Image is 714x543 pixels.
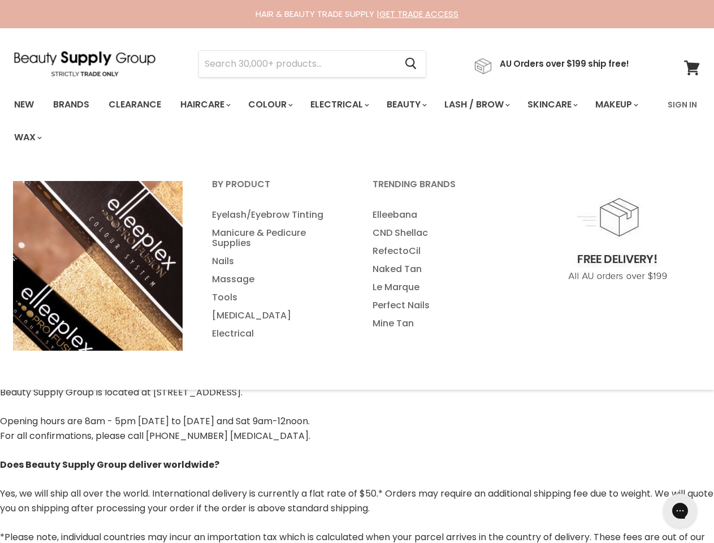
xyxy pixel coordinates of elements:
[198,206,356,343] ul: Main menu
[378,93,434,117] a: Beauty
[198,206,356,224] a: Eyelash/Eyebrow Tinting
[198,175,356,204] a: By Product
[6,88,661,154] ul: Main menu
[240,93,300,117] a: Colour
[45,93,98,117] a: Brands
[302,93,376,117] a: Electrical
[172,93,237,117] a: Haircare
[379,8,458,20] a: GET TRADE ACCESS
[198,270,356,288] a: Massage
[6,126,49,149] a: Wax
[358,314,517,333] a: Mine Tan
[396,51,426,77] button: Search
[587,93,645,117] a: Makeup
[358,175,517,204] a: Trending Brands
[657,490,703,532] iframe: Gorgias live chat messenger
[358,296,517,314] a: Perfect Nails
[198,252,356,270] a: Nails
[199,51,396,77] input: Search
[358,224,517,242] a: CND Shellac
[519,93,585,117] a: Skincare
[198,288,356,307] a: Tools
[198,307,356,325] a: [MEDICAL_DATA]
[661,93,704,117] a: Sign In
[358,278,517,296] a: Le Marque
[436,93,517,117] a: Lash / Brow
[6,93,42,117] a: New
[100,93,170,117] a: Clearance
[358,242,517,260] a: RefectoCil
[358,206,517,333] ul: Main menu
[198,325,356,343] a: Electrical
[198,50,426,77] form: Product
[358,260,517,278] a: Naked Tan
[358,206,517,224] a: Elleebana
[198,224,356,252] a: Manicure & Pedicure Supplies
